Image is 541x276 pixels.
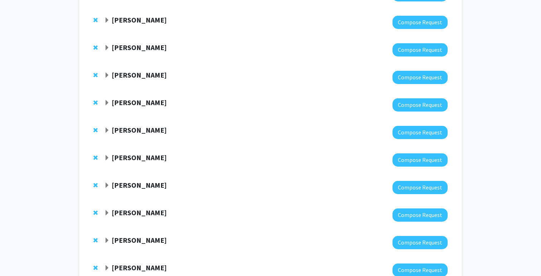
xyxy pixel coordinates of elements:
[112,125,167,134] strong: [PERSON_NAME]
[104,18,110,23] span: Expand Michele Manahan Bookmark
[112,236,167,245] strong: [PERSON_NAME]
[104,73,110,78] span: Expand Yannis Paulus Bookmark
[112,153,167,162] strong: [PERSON_NAME]
[104,155,110,161] span: Expand Shari Liu Bookmark
[393,208,448,222] button: Compose Request to Robert Stevens
[93,265,98,271] span: Remove Monica Mugnier from bookmarks
[104,238,110,243] span: Expand Gregory Kirk Bookmark
[104,210,110,216] span: Expand Robert Stevens Bookmark
[93,155,98,161] span: Remove Shari Liu from bookmarks
[112,70,167,79] strong: [PERSON_NAME]
[104,45,110,51] span: Expand Jun Hua Bookmark
[93,17,98,23] span: Remove Michele Manahan from bookmarks
[104,128,110,133] span: Expand Emily Johnson Bookmark
[93,72,98,78] span: Remove Yannis Paulus from bookmarks
[112,15,167,24] strong: [PERSON_NAME]
[393,71,448,84] button: Compose Request to Yannis Paulus
[93,127,98,133] span: Remove Emily Johnson from bookmarks
[93,210,98,216] span: Remove Robert Stevens from bookmarks
[393,126,448,139] button: Compose Request to Emily Johnson
[393,236,448,249] button: Compose Request to Gregory Kirk
[93,45,98,50] span: Remove Jun Hua from bookmarks
[393,181,448,194] button: Compose Request to Carlos Romo
[93,100,98,105] span: Remove Karen Fleming from bookmarks
[112,208,167,217] strong: [PERSON_NAME]
[93,182,98,188] span: Remove Carlos Romo from bookmarks
[112,43,167,52] strong: [PERSON_NAME]
[104,265,110,271] span: Expand Monica Mugnier Bookmark
[104,100,110,106] span: Expand Karen Fleming Bookmark
[104,183,110,188] span: Expand Carlos Romo Bookmark
[393,98,448,112] button: Compose Request to Karen Fleming
[112,98,167,107] strong: [PERSON_NAME]
[5,244,30,271] iframe: Chat
[393,16,448,29] button: Compose Request to Michele Manahan
[93,237,98,243] span: Remove Gregory Kirk from bookmarks
[393,153,448,167] button: Compose Request to Shari Liu
[112,263,167,272] strong: [PERSON_NAME]
[393,43,448,56] button: Compose Request to Jun Hua
[112,181,167,189] strong: [PERSON_NAME]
